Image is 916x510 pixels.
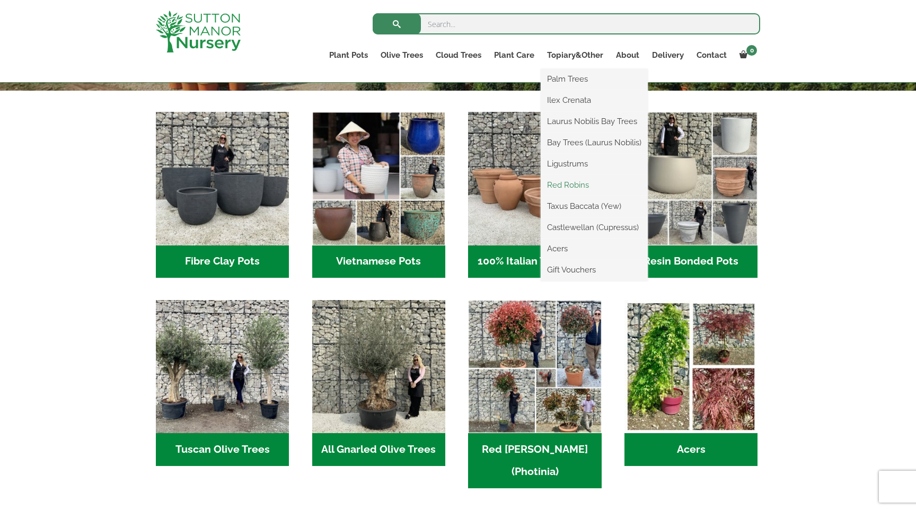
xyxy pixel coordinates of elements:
a: Cloud Trees [429,48,488,63]
a: Olive Trees [374,48,429,63]
a: Visit product category Acers [624,300,758,466]
a: Bay Trees (Laurus Nobilis) [541,135,648,151]
a: Taxus Baccata (Yew) [541,198,648,214]
a: Visit product category 100% Italian Terracotta [468,112,601,278]
img: Home - 67232D1B A461 444F B0F6 BDEDC2C7E10B 1 105 c [624,112,758,245]
a: Contact [690,48,733,63]
img: Home - Untitled Project 4 [624,300,758,433]
a: Castlewellan (Cupressus) [541,219,648,235]
a: Palm Trees [541,71,648,87]
a: Visit product category Tuscan Olive Trees [156,300,289,466]
a: Acers [541,241,648,257]
a: Gift Vouchers [541,262,648,278]
img: Home - 6E921A5B 9E2F 4B13 AB99 4EF601C89C59 1 105 c [312,112,445,245]
a: 0 [733,48,760,63]
a: Visit product category All Gnarled Olive Trees [312,300,445,466]
a: Visit product category Resin Bonded Pots [624,112,758,278]
h2: Fibre Clay Pots [156,245,289,278]
h2: Resin Bonded Pots [624,245,758,278]
a: Topiary&Other [541,48,610,63]
span: 0 [746,45,757,56]
img: logo [156,11,241,52]
a: Plant Pots [323,48,374,63]
img: Home - 7716AD77 15EA 4607 B135 B37375859F10 [156,300,289,433]
a: Visit product category Red Robin (Photinia) [468,300,601,488]
a: Plant Care [488,48,541,63]
h2: Red [PERSON_NAME] (Photinia) [468,433,601,488]
h2: 100% Italian Terracotta [468,245,601,278]
a: About [610,48,646,63]
a: Delivery [646,48,690,63]
a: Laurus Nobilis Bay Trees [541,113,648,129]
h2: All Gnarled Olive Trees [312,433,445,466]
a: Visit product category Vietnamese Pots [312,112,445,278]
a: Ligustrums [541,156,648,172]
img: Home - F5A23A45 75B5 4929 8FB2 454246946332 [468,300,601,433]
h2: Vietnamese Pots [312,245,445,278]
a: Visit product category Fibre Clay Pots [156,112,289,278]
a: Ilex Crenata [541,92,648,108]
input: Search... [373,13,760,34]
img: Home - 1B137C32 8D99 4B1A AA2F 25D5E514E47D 1 105 c [468,112,601,245]
img: Home - 5833C5B7 31D0 4C3A 8E42 DB494A1738DB [312,300,445,433]
img: Home - 8194B7A3 2818 4562 B9DD 4EBD5DC21C71 1 105 c 1 [156,112,289,245]
a: Red Robins [541,177,648,193]
h2: Tuscan Olive Trees [156,433,289,466]
h2: Acers [624,433,758,466]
